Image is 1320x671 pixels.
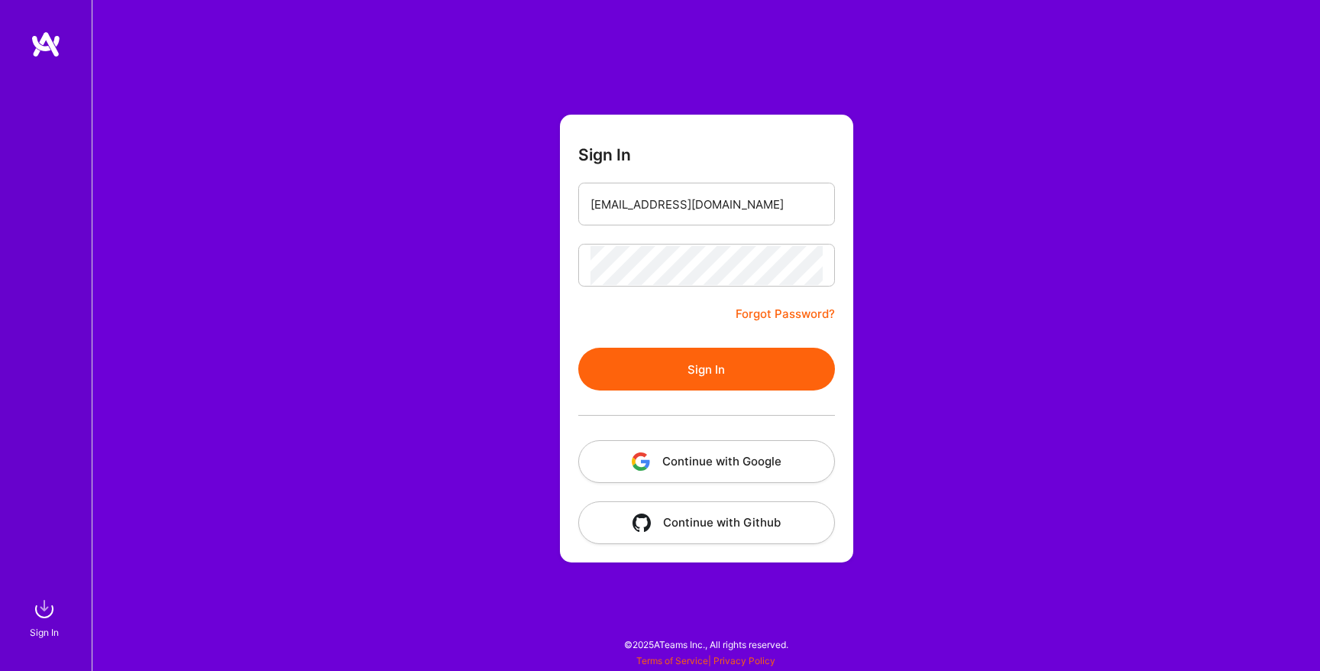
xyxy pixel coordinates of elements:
a: Privacy Policy [713,655,775,666]
a: Forgot Password? [736,305,835,323]
div: Sign In [30,624,59,640]
a: sign inSign In [32,594,60,640]
h3: Sign In [578,145,631,164]
input: Email... [590,185,823,224]
div: © 2025 ATeams Inc., All rights reserved. [92,625,1320,663]
button: Continue with Google [578,440,835,483]
img: icon [632,452,650,471]
a: Terms of Service [636,655,708,666]
img: icon [632,514,651,532]
button: Sign In [578,348,835,391]
span: | [636,655,775,666]
img: sign in [29,594,60,624]
button: Continue with Github [578,501,835,544]
img: logo [31,31,61,58]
